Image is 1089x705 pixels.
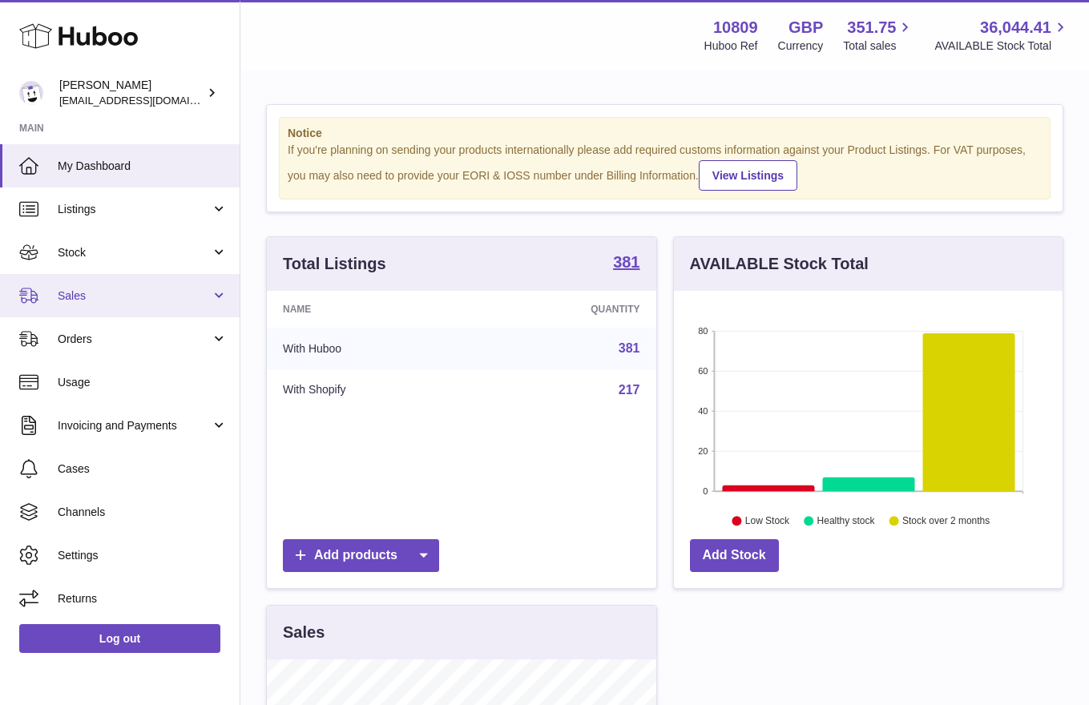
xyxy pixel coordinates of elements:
[703,486,708,496] text: 0
[789,17,823,38] strong: GBP
[477,291,656,328] th: Quantity
[58,375,228,390] span: Usage
[619,341,640,355] a: 381
[19,81,43,105] img: shop@ballersingod.com
[713,17,758,38] strong: 10809
[58,245,211,260] span: Stock
[58,202,211,217] span: Listings
[698,446,708,456] text: 20
[267,328,477,369] td: With Huboo
[19,624,220,653] a: Log out
[58,332,211,347] span: Orders
[613,254,639,270] strong: 381
[698,366,708,376] text: 60
[59,94,236,107] span: [EMAIL_ADDRESS][DOMAIN_NAME]
[58,591,228,606] span: Returns
[699,160,797,191] a: View Listings
[58,461,228,477] span: Cases
[698,326,708,336] text: 80
[934,17,1070,54] a: 36,044.41 AVAILABLE Stock Total
[283,539,439,572] a: Add products
[934,38,1070,54] span: AVAILABLE Stock Total
[980,17,1051,38] span: 36,044.41
[267,369,477,411] td: With Shopify
[843,17,914,54] a: 351.75 Total sales
[59,78,204,108] div: [PERSON_NAME]
[58,505,228,520] span: Channels
[288,126,1042,141] strong: Notice
[619,383,640,397] a: 217
[283,622,325,643] h3: Sales
[902,515,990,526] text: Stock over 2 months
[690,253,869,275] h3: AVAILABLE Stock Total
[698,406,708,416] text: 40
[58,418,211,433] span: Invoicing and Payments
[690,539,779,572] a: Add Stock
[613,254,639,273] a: 381
[267,291,477,328] th: Name
[58,288,211,304] span: Sales
[817,515,875,526] text: Healthy stock
[58,548,228,563] span: Settings
[843,38,914,54] span: Total sales
[58,159,228,174] span: My Dashboard
[847,17,896,38] span: 351.75
[704,38,758,54] div: Huboo Ref
[778,38,824,54] div: Currency
[744,515,789,526] text: Low Stock
[288,143,1042,191] div: If you're planning on sending your products internationally please add required customs informati...
[283,253,386,275] h3: Total Listings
